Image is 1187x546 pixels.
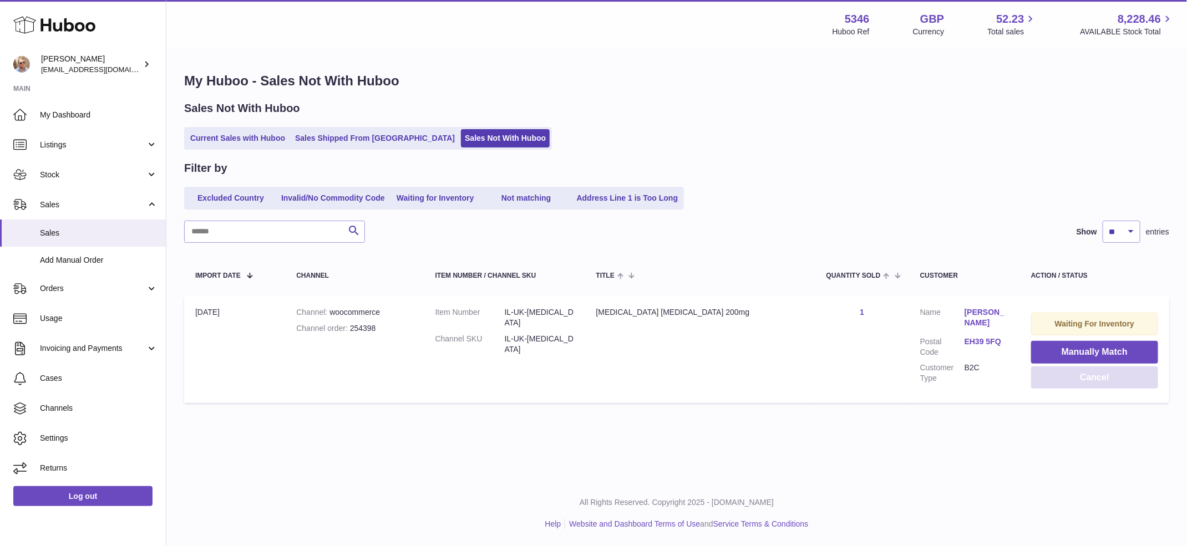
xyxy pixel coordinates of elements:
[40,228,158,238] span: Sales
[296,324,350,333] strong: Channel order
[1080,27,1174,37] span: AVAILABLE Stock Total
[1031,366,1158,389] button: Cancel
[596,272,615,279] span: Title
[435,334,505,355] dt: Channel SKU
[569,519,700,528] a: Website and Dashboard Terms of Use
[184,161,227,176] h2: Filter by
[184,72,1169,90] h1: My Huboo - Sales Not With Huboo
[505,334,574,355] dd: IL-UK-[MEDICAL_DATA]
[920,307,965,331] dt: Name
[40,313,158,324] span: Usage
[920,336,965,358] dt: Postal Code
[913,27,945,37] div: Currency
[13,486,153,506] a: Log out
[296,272,413,279] div: Channel
[184,296,285,403] td: [DATE]
[573,189,682,207] a: Address Line 1 is Too Long
[296,307,413,318] div: woocommerce
[277,189,389,207] a: Invalid/No Commodity Code
[845,12,870,27] strong: 5346
[987,12,1037,37] a: 52.23 Total sales
[1031,272,1158,279] div: Action / Status
[920,363,965,384] dt: Customer Type
[41,54,141,75] div: [PERSON_NAME]
[296,308,329,317] strong: Channel
[40,403,158,414] span: Channels
[435,307,505,328] dt: Item Number
[184,101,300,116] h2: Sales Not With Huboo
[920,12,944,27] strong: GBP
[596,307,804,318] div: [MEDICAL_DATA] [MEDICAL_DATA] 200mg
[175,497,1178,508] p: All Rights Reserved. Copyright 2025 - [DOMAIN_NAME]
[41,65,163,74] span: [EMAIL_ADDRESS][DOMAIN_NAME]
[40,170,146,180] span: Stock
[195,272,241,279] span: Import date
[296,323,413,334] div: 254398
[40,140,146,150] span: Listings
[965,307,1009,328] a: [PERSON_NAME]
[505,307,574,328] dd: IL-UK-[MEDICAL_DATA]
[1055,319,1134,328] strong: Waiting For Inventory
[40,200,146,210] span: Sales
[461,129,550,147] a: Sales Not With Huboo
[40,463,158,473] span: Returns
[545,519,561,528] a: Help
[713,519,809,528] a: Service Terms & Conditions
[860,308,864,317] a: 1
[40,373,158,384] span: Cases
[965,336,1009,347] a: EH39 5FQ
[40,255,158,266] span: Add Manual Order
[291,129,459,147] a: Sales Shipped From [GEOGRAPHIC_DATA]
[987,27,1037,37] span: Total sales
[391,189,480,207] a: Waiting for Inventory
[1031,341,1158,364] button: Manually Match
[1077,227,1097,237] label: Show
[186,129,289,147] a: Current Sales with Huboo
[40,433,158,443] span: Settings
[996,12,1024,27] span: 52.23
[40,110,158,120] span: My Dashboard
[826,272,881,279] span: Quantity Sold
[920,272,1009,279] div: Customer
[40,343,146,354] span: Invoicing and Payments
[1118,12,1161,27] span: 8,228.46
[565,519,808,529] li: and
[40,283,146,294] span: Orders
[833,27,870,37] div: Huboo Ref
[965,363,1009,384] dd: B2C
[1080,12,1174,37] a: 8,228.46 AVAILABLE Stock Total
[435,272,574,279] div: Item Number / Channel SKU
[1146,227,1169,237] span: entries
[13,56,30,73] img: support@radoneltd.co.uk
[186,189,275,207] a: Excluded Country
[482,189,571,207] a: Not matching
